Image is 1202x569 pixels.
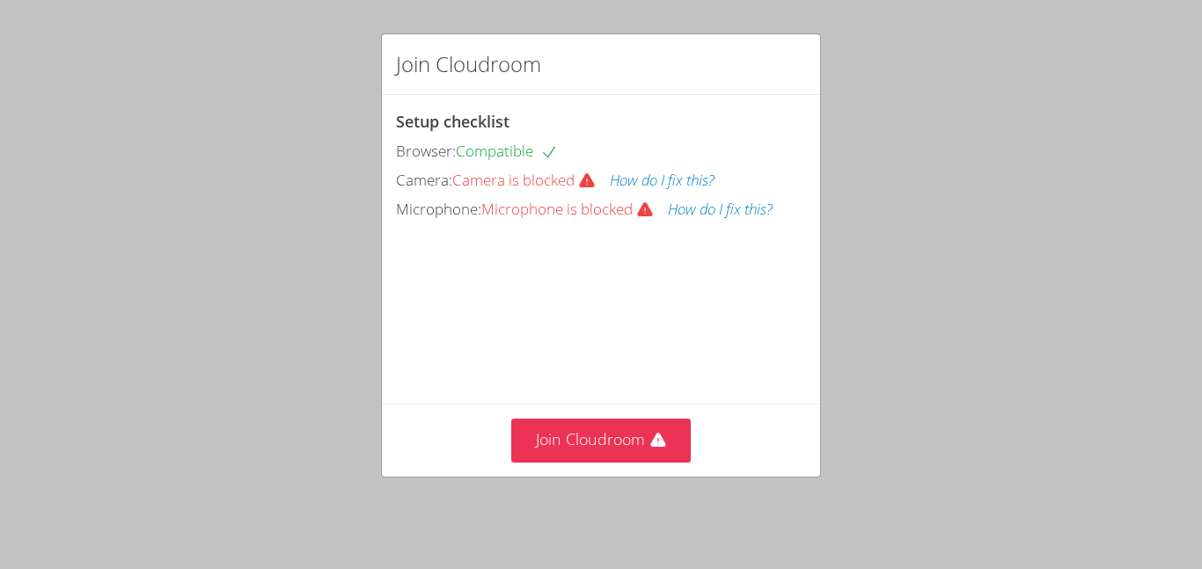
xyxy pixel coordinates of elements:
button: How do I fix this? [610,168,715,193]
span: Camera: [396,170,452,190]
span: Browser: [396,141,456,161]
span: Setup checklist [396,111,509,132]
span: Camera is blocked [452,170,610,190]
button: Join Cloudroom [511,419,692,462]
button: How do I fix this? [668,197,773,222]
h2: Join Cloudroom [396,48,541,80]
span: Microphone is blocked [481,199,668,219]
span: Microphone: [396,199,481,219]
span: Compatible [456,141,558,161]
